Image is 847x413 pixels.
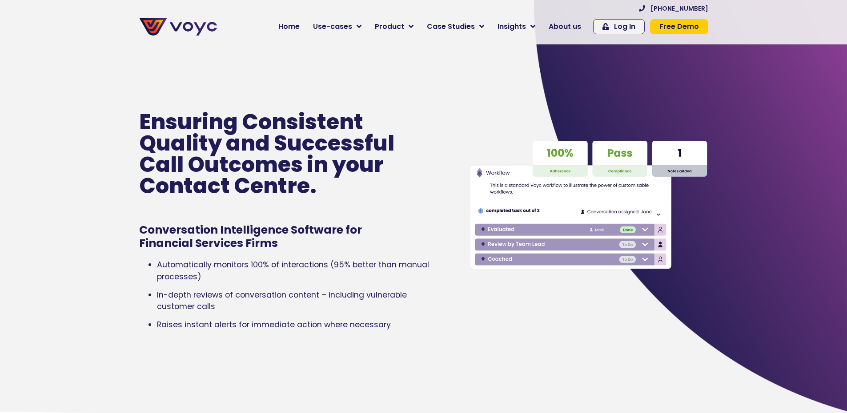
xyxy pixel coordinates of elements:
[650,19,708,34] a: Free Demo
[139,223,399,250] h1: Conversation Intelligence Software for Financial Services Firms
[375,21,404,32] span: Product
[470,138,708,272] img: Voyc interface graphic
[139,111,417,197] p: Ensuring Consistent Quality and Successful Call Outcomes in your Contact Centre.
[542,18,588,36] a: About us
[614,23,635,30] span: Log In
[420,18,491,36] a: Case Studies
[593,19,645,34] a: Log In
[650,5,708,12] span: [PHONE_NUMBER]
[549,21,581,32] span: About us
[139,18,217,36] img: voyc-full-logo
[157,259,429,282] span: Automatically monitors 100% of interactions (95% better than manual processes)
[639,5,708,12] a: [PHONE_NUMBER]
[278,21,300,32] span: Home
[659,23,699,30] span: Free Demo
[427,21,475,32] span: Case Studies
[498,21,526,32] span: Insights
[272,18,306,36] a: Home
[313,21,352,32] span: Use-cases
[306,18,368,36] a: Use-cases
[368,18,420,36] a: Product
[491,18,542,36] a: Insights
[157,319,391,330] span: Raises instant alerts for immediate action where necessary
[157,290,407,312] span: In-depth reviews of conversation content – including vulnerable customer calls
